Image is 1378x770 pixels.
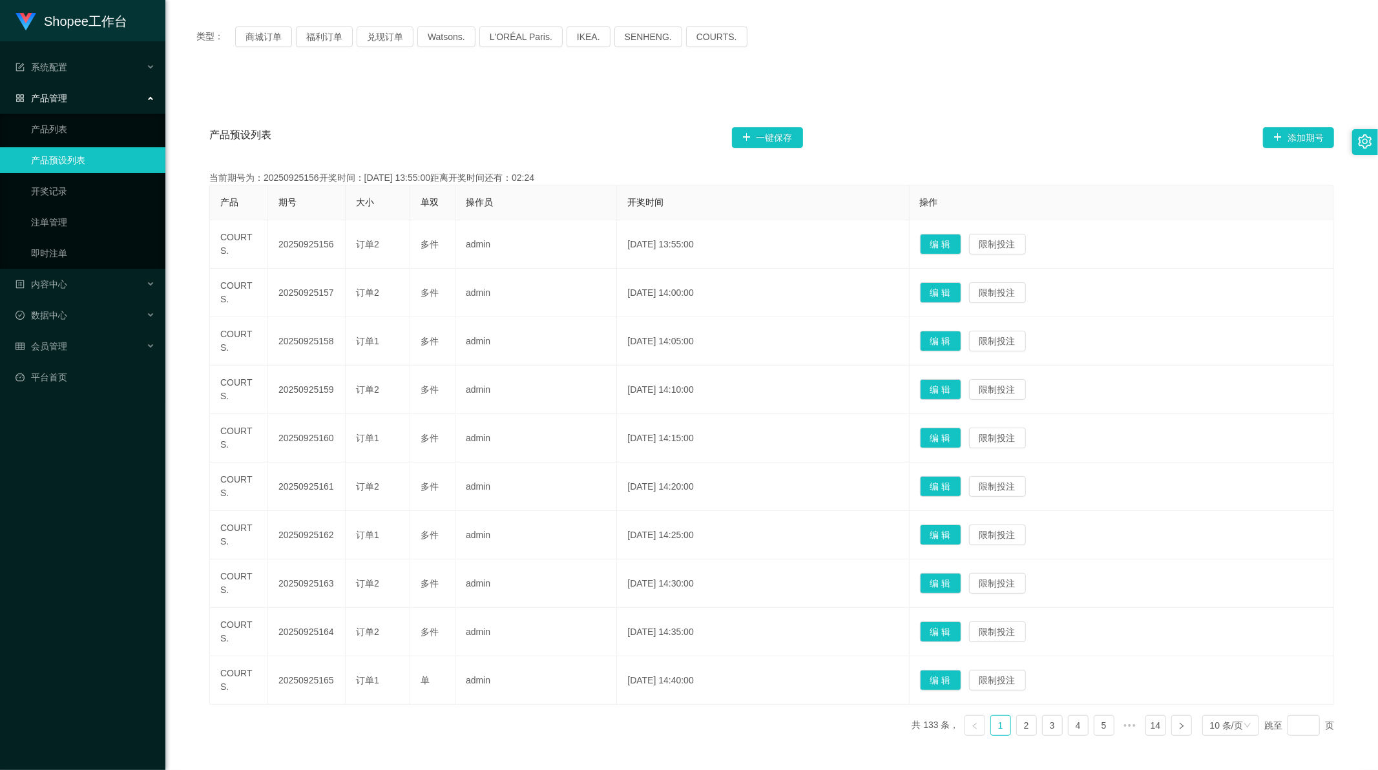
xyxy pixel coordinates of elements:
[1145,715,1166,736] li: 14
[356,287,379,298] span: 订单2
[920,476,961,497] button: 编 辑
[617,656,909,705] td: [DATE] 14:40:00
[268,317,346,366] td: 20250925158
[421,197,439,207] span: 单双
[268,414,346,463] td: 20250925160
[356,481,379,492] span: 订单2
[16,94,25,103] i: 图标: appstore-o
[16,62,67,72] span: 系统配置
[421,336,439,346] span: 多件
[920,525,961,545] button: 编 辑
[421,675,430,685] span: 单
[455,656,617,705] td: admin
[31,209,155,235] a: 注单管理
[1043,716,1062,735] a: 3
[16,364,155,390] a: 图标: dashboard平台首页
[969,234,1026,255] button: 限制投注
[421,239,439,249] span: 多件
[16,310,67,320] span: 数据中心
[617,608,909,656] td: [DATE] 14:35:00
[455,269,617,317] td: admin
[1210,716,1243,735] div: 10 条/页
[31,116,155,142] a: 产品列表
[455,608,617,656] td: admin
[16,279,67,289] span: 内容中心
[417,26,475,47] button: Watsons.
[296,26,353,47] button: 福利订单
[965,715,985,736] li: 上一页
[732,127,803,148] button: 图标: plus一键保存
[278,197,297,207] span: 期号
[920,573,961,594] button: 编 辑
[356,336,379,346] span: 订单1
[455,220,617,269] td: admin
[617,366,909,414] td: [DATE] 14:10:00
[268,220,346,269] td: 20250925156
[969,331,1026,351] button: 限制投注
[920,621,961,642] button: 编 辑
[210,608,268,656] td: COURTS.
[209,127,271,148] span: 产品预设列表
[920,282,961,303] button: 编 辑
[614,26,682,47] button: SENHENG.
[1068,715,1089,736] li: 4
[920,234,961,255] button: 编 辑
[1178,722,1185,730] i: 图标: right
[1069,716,1088,735] a: 4
[268,559,346,608] td: 20250925163
[268,608,346,656] td: 20250925164
[969,573,1026,594] button: 限制投注
[16,13,36,31] img: logo.9652507e.png
[1094,715,1114,736] li: 5
[617,559,909,608] td: [DATE] 14:30:00
[969,476,1026,497] button: 限制投注
[210,366,268,414] td: COURTS.
[969,670,1026,691] button: 限制投注
[356,578,379,588] span: 订单2
[1094,716,1114,735] a: 5
[455,559,617,608] td: admin
[1016,715,1037,736] li: 2
[627,197,663,207] span: 开奖时间
[356,433,379,443] span: 订单1
[617,269,909,317] td: [DATE] 14:00:00
[455,366,617,414] td: admin
[479,26,563,47] button: L'ORÉAL Paris.
[920,670,961,691] button: 编 辑
[1264,715,1334,736] div: 跳至 页
[466,197,493,207] span: 操作员
[210,317,268,366] td: COURTS.
[421,481,439,492] span: 多件
[991,716,1010,735] a: 1
[356,239,379,249] span: 订单2
[421,530,439,540] span: 多件
[16,280,25,289] i: 图标: profile
[220,197,238,207] span: 产品
[920,197,938,207] span: 操作
[268,269,346,317] td: 20250925157
[617,463,909,511] td: [DATE] 14:20:00
[235,26,292,47] button: 商城订单
[268,656,346,705] td: 20250925165
[31,147,155,173] a: 产品预设列表
[209,171,1334,185] div: 当前期号为：20250925156开奖时间：[DATE] 13:55:00距离开奖时间还有：02:24
[210,414,268,463] td: COURTS.
[969,525,1026,545] button: 限制投注
[210,220,268,269] td: COURTS.
[31,240,155,266] a: 即时注单
[356,197,374,207] span: 大小
[16,93,67,103] span: 产品管理
[16,311,25,320] i: 图标: check-circle-o
[617,414,909,463] td: [DATE] 14:15:00
[455,511,617,559] td: admin
[920,331,961,351] button: 编 辑
[920,379,961,400] button: 编 辑
[268,511,346,559] td: 20250925162
[356,384,379,395] span: 订单2
[16,16,127,26] a: Shopee工作台
[210,269,268,317] td: COURTS.
[357,26,413,47] button: 兑现订单
[1358,134,1372,149] i: 图标: setting
[268,366,346,414] td: 20250925159
[196,26,235,47] span: 类型：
